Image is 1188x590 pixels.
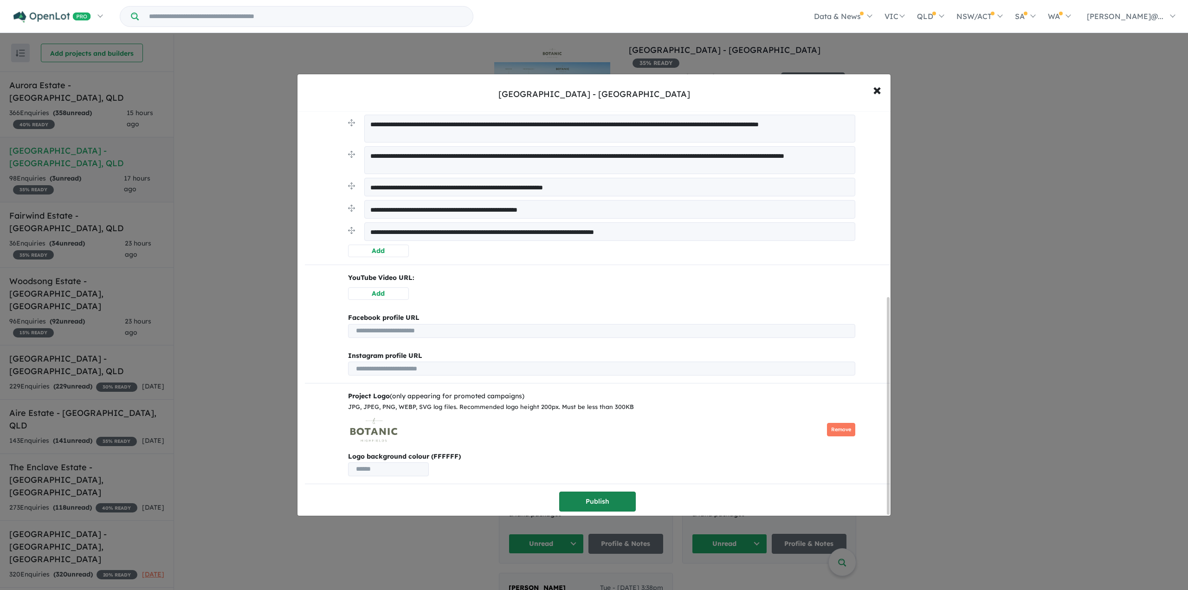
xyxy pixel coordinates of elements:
span: × [873,79,881,99]
img: drag.svg [348,227,355,234]
div: [GEOGRAPHIC_DATA] - [GEOGRAPHIC_DATA] [498,88,690,100]
img: Openlot PRO Logo White [13,11,91,23]
b: Project Logo [348,392,390,400]
b: Instagram profile URL [348,351,422,360]
button: Add [348,287,409,300]
img: drag.svg [348,205,355,212]
img: drag.svg [348,119,355,126]
button: Publish [559,492,636,512]
b: Logo background colour (FFFFFF) [348,451,855,462]
div: (only appearing for promoted campaigns) [348,391,855,402]
button: Add [348,245,409,257]
img: drag.svg [348,182,355,189]
input: Try estate name, suburb, builder or developer [141,6,471,26]
img: drag.svg [348,151,355,158]
img: Botanic%20Highfields%20Estate%20-%20Woolmer___1719899383.png [348,416,400,444]
div: JPG, JPEG, PNG, WEBP, SVG log files. Recommended logo height 200px. Must be less than 300KB [348,402,855,412]
span: [PERSON_NAME]@... [1087,12,1163,21]
button: Remove [827,423,855,436]
b: Facebook profile URL [348,313,420,322]
p: YouTube Video URL: [348,272,855,284]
